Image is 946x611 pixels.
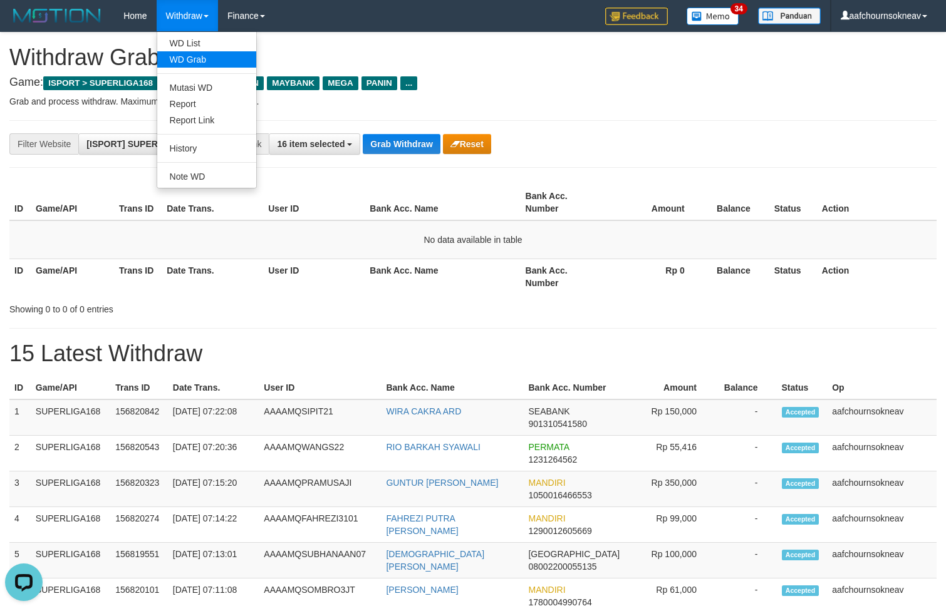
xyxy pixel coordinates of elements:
[817,259,937,294] th: Action
[31,376,110,399] th: Game/API
[277,139,345,149] span: 16 item selected
[31,185,114,220] th: Game/API
[528,419,586,429] span: Copy 901310541580 to clipboard
[528,585,565,595] span: MANDIRI
[381,376,523,399] th: Bank Acc. Name
[715,376,777,399] th: Balance
[9,95,937,108] p: Grab and process withdraw. Maximum allowed is transactions.
[259,376,381,399] th: User ID
[110,471,168,507] td: 156820323
[528,549,620,559] span: [GEOGRAPHIC_DATA]
[386,585,458,595] a: [PERSON_NAME]
[704,185,769,220] th: Balance
[625,436,715,471] td: Rp 55,416
[523,376,625,399] th: Bank Acc. Number
[110,399,168,436] td: 156820842
[9,133,78,155] div: Filter Website
[386,406,461,416] a: WIRA CAKRA ARD
[827,543,937,578] td: aafchournsokneav
[730,3,747,14] span: 34
[528,562,596,572] span: Copy 08002200055135 to clipboard
[687,8,739,25] img: Button%20Memo.svg
[168,436,259,471] td: [DATE] 07:20:36
[5,5,43,43] button: Open LiveChat chat widget
[269,133,360,155] button: 16 item selected
[31,259,114,294] th: Game/API
[9,399,31,436] td: 1
[782,585,819,596] span: Accepted
[386,549,484,572] a: [DEMOGRAPHIC_DATA][PERSON_NAME]
[715,436,777,471] td: -
[9,259,31,294] th: ID
[157,112,256,128] a: Report Link
[625,543,715,578] td: Rp 100,000
[827,507,937,543] td: aafchournsokneav
[528,490,591,500] span: Copy 1050016466553 to clipboard
[9,45,937,70] h1: Withdraw Grab
[604,185,704,220] th: Amount
[443,134,491,154] button: Reset
[86,139,193,149] span: [ISPORT] SUPERLIGA168
[157,51,256,68] a: WD Grab
[157,140,256,157] a: History
[528,406,569,416] span: SEABANK
[528,454,577,465] span: Copy 1231264562 to clipboard
[259,471,381,507] td: AAAAMQPRAMUSAJI
[162,259,263,294] th: Date Trans.
[259,436,381,471] td: AAAAMQWANGS22
[715,399,777,436] td: -
[31,543,110,578] td: SUPERLIGA168
[9,185,31,220] th: ID
[157,96,256,112] a: Report
[386,478,498,488] a: GUNTUR [PERSON_NAME]
[715,543,777,578] td: -
[114,185,162,220] th: Trans ID
[782,550,819,560] span: Accepted
[827,376,937,399] th: Op
[9,6,105,25] img: MOTION_logo.png
[9,376,31,399] th: ID
[386,513,458,536] a: FAHREZI PUTRA [PERSON_NAME]
[168,376,259,399] th: Date Trans.
[605,8,668,25] img: Feedback.jpg
[78,133,209,155] button: [ISPORT] SUPERLIGA168
[263,259,365,294] th: User ID
[528,513,565,523] span: MANDIRI
[777,376,828,399] th: Status
[162,185,263,220] th: Date Trans.
[114,259,162,294] th: Trans ID
[263,185,365,220] th: User ID
[528,478,565,488] span: MANDIRI
[715,471,777,507] td: -
[758,8,821,24] img: panduan.png
[9,507,31,543] td: 4
[259,507,381,543] td: AAAAMQFAHREZI3101
[259,543,381,578] td: AAAAMQSUBHANAAN07
[365,259,520,294] th: Bank Acc. Name
[769,185,817,220] th: Status
[528,597,591,607] span: Copy 1780004990764 to clipboard
[769,259,817,294] th: Status
[386,442,480,452] a: RIO BARKAH SYAWALI
[168,543,259,578] td: [DATE] 07:13:01
[31,436,110,471] td: SUPERLIGA168
[827,399,937,436] td: aafchournsokneav
[110,376,168,399] th: Trans ID
[625,376,715,399] th: Amount
[400,76,417,90] span: ...
[604,259,704,294] th: Rp 0
[827,471,937,507] td: aafchournsokneav
[31,507,110,543] td: SUPERLIGA168
[9,436,31,471] td: 2
[43,76,158,90] span: ISPORT > SUPERLIGA168
[521,185,604,220] th: Bank Acc. Number
[110,507,168,543] td: 156820274
[323,76,358,90] span: MEGA
[521,259,604,294] th: Bank Acc. Number
[365,185,520,220] th: Bank Acc. Name
[110,543,168,578] td: 156819551
[782,443,819,453] span: Accepted
[267,76,320,90] span: MAYBANK
[817,185,937,220] th: Action
[168,399,259,436] td: [DATE] 07:22:08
